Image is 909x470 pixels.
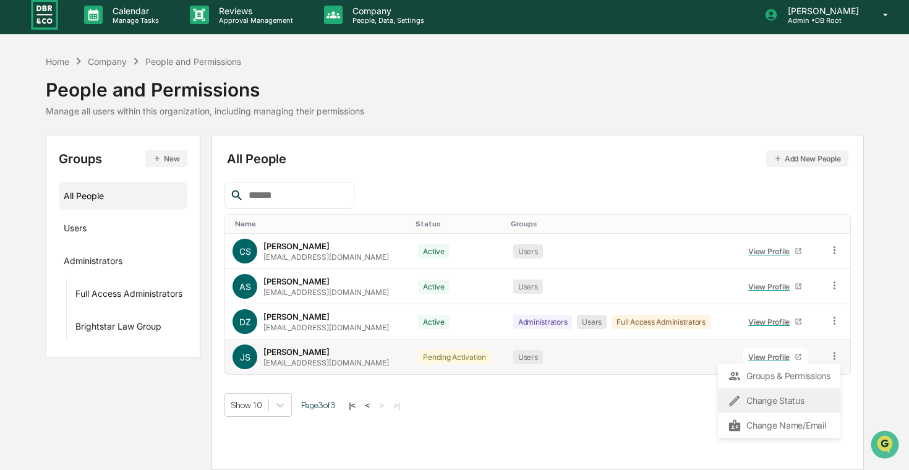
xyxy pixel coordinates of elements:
div: Company [88,56,127,67]
div: Home [46,56,69,67]
a: 🔎Data Lookup [7,271,83,294]
div: Active [418,244,450,258]
img: 8933085812038_c878075ebb4cc5468115_72.jpg [26,95,48,117]
a: 🖐️Preclearance [7,248,85,270]
div: View Profile [748,352,795,362]
div: [PERSON_NAME] [263,276,330,286]
div: Brightstar Law Group [75,321,161,336]
div: Active [418,315,450,329]
div: Users [513,280,543,294]
div: Users [64,223,87,237]
p: Admin • DB Root [778,16,865,25]
a: View Profile [743,348,808,367]
div: [EMAIL_ADDRESS][DOMAIN_NAME] [263,323,389,332]
button: >| [390,400,404,411]
span: 11:14 AM [109,168,145,178]
div: View Profile [748,317,795,327]
div: Change Status [728,393,830,408]
span: [PERSON_NAME] [38,202,100,211]
div: Users [513,350,543,364]
img: 1746055101610-c473b297-6a78-478c-a979-82029cc54cd1 [12,95,35,117]
div: Active [418,280,450,294]
div: Full Access Administrators [75,288,182,303]
p: How can we help? [12,26,225,46]
button: > [375,400,388,411]
div: Groups & Permissions [728,369,830,383]
div: [PERSON_NAME] [263,312,330,322]
span: • [103,168,107,178]
span: DZ [239,317,251,327]
div: Toggle SortBy [741,220,817,228]
div: Toggle SortBy [831,220,845,228]
div: Start new chat [56,95,203,107]
span: JS [240,352,250,362]
span: Preclearance [25,253,80,265]
div: Change Name/Email [728,418,830,433]
img: Cece Ferraez [12,156,32,176]
span: Data Lookup [25,276,78,289]
div: Users [577,315,607,329]
a: View Profile [743,242,808,261]
button: See all [192,135,225,150]
p: Manage Tasks [103,16,165,25]
span: Page 3 of 3 [301,400,336,410]
div: Administrators [64,255,122,270]
div: [EMAIL_ADDRESS][DOMAIN_NAME] [263,288,389,297]
button: Add New People [766,150,848,167]
button: < [361,400,373,411]
div: People and Permissions [145,56,241,67]
div: Administrators [513,315,573,329]
div: Toggle SortBy [416,220,501,228]
a: 🗄️Attestations [85,248,158,270]
div: Groups [59,150,187,167]
button: |< [345,400,359,411]
p: People, Data, Settings [343,16,430,25]
a: View Profile [743,277,808,296]
button: Start new chat [210,98,225,113]
span: Pylon [123,307,150,316]
a: View Profile [743,312,808,331]
a: Powered byPylon [87,306,150,316]
button: New [145,150,187,167]
span: AS [239,281,251,292]
div: Toggle SortBy [235,220,406,228]
span: [PERSON_NAME] [38,168,100,178]
span: • [103,202,107,211]
div: Full Access Administrators [612,315,711,329]
div: [PERSON_NAME] [263,347,330,357]
div: All People [227,150,848,167]
span: [DATE] [109,202,135,211]
p: [PERSON_NAME] [778,6,865,16]
p: Approval Management [209,16,299,25]
div: [EMAIL_ADDRESS][DOMAIN_NAME] [263,358,389,367]
div: [PERSON_NAME] [263,241,330,251]
span: CS [239,246,251,257]
div: Toggle SortBy [511,220,731,228]
p: Calendar [103,6,165,16]
p: Reviews [209,6,299,16]
div: 🖐️ [12,254,22,264]
div: [EMAIL_ADDRESS][DOMAIN_NAME] [263,252,389,262]
div: Pending Activation [418,350,491,364]
img: Cece Ferraez [12,190,32,210]
div: Past conversations [12,137,83,147]
div: View Profile [748,247,795,256]
div: We're available if you need us! [56,107,170,117]
div: 🗄️ [90,254,100,264]
div: People and Permissions [46,69,364,101]
p: Company [343,6,430,16]
div: View Profile [748,282,795,291]
div: Manage all users within this organization, including managing their permissions [46,106,364,116]
div: All People [64,186,182,206]
div: 🔎 [12,278,22,288]
iframe: Open customer support [869,429,903,463]
div: Users [513,244,543,258]
span: Attestations [102,253,153,265]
